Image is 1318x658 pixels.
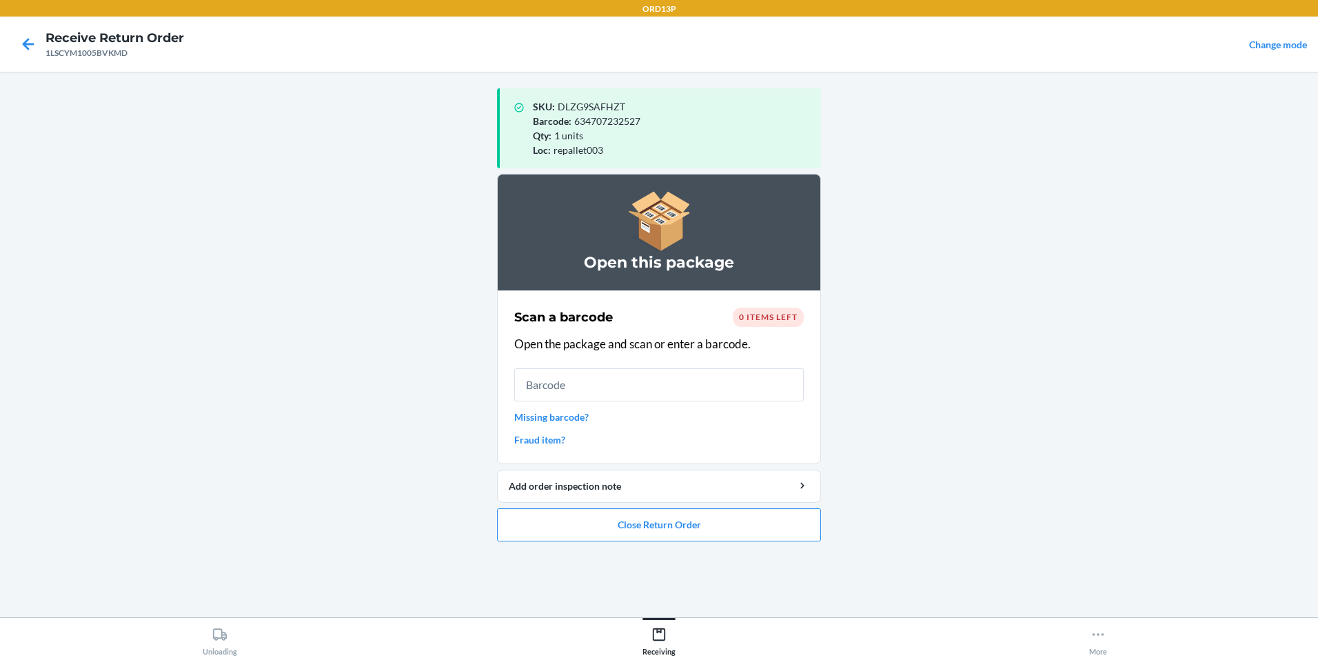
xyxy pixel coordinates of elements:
div: More [1089,621,1107,656]
span: 634707232527 [574,115,640,127]
span: 1 units [554,130,583,141]
button: More [879,618,1318,656]
button: Add order inspection note [497,470,821,503]
span: DLZG9SAFHZT [558,101,625,112]
span: repallet003 [554,144,603,156]
a: Change mode [1249,39,1307,50]
h3: Open this package [514,252,804,274]
span: Loc : [533,144,551,156]
p: Open the package and scan or enter a barcode. [514,335,804,353]
div: 1LSCYM1005BVKMD [45,47,184,59]
span: Qty : [533,130,551,141]
button: Close Return Order [497,508,821,541]
a: Fraud item? [514,432,804,447]
div: Unloading [203,621,237,656]
h2: Scan a barcode [514,308,613,326]
input: Barcode [514,368,804,401]
h4: Receive Return Order [45,29,184,47]
p: ORD13P [642,3,676,15]
button: Receiving [439,618,878,656]
span: Barcode : [533,115,571,127]
a: Missing barcode? [514,410,804,424]
span: SKU : [533,101,555,112]
span: 0 items left [739,312,798,322]
div: Add order inspection note [509,479,809,493]
div: Receiving [642,621,676,656]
